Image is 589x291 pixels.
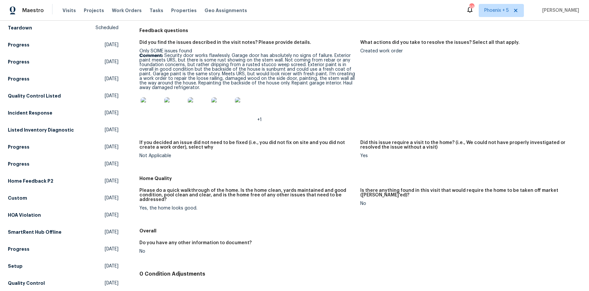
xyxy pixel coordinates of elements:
a: Incident Response[DATE] [8,107,118,119]
span: +1 [257,118,262,122]
div: 59 [469,4,474,10]
div: No [360,201,576,206]
h5: If you decided an issue did not need to be fixed (i.e., you did not fix on site and you did not c... [139,140,355,150]
h5: Overall [139,227,581,234]
span: Scheduled [96,25,118,31]
span: Tasks [150,8,163,13]
h5: Is there anything found in this visit that would require the home to be taken off market ([PERSON... [360,188,576,197]
h5: Do you have any other information to document? [139,241,252,245]
div: Yes [360,154,576,158]
span: [DATE] [105,178,118,184]
span: [DATE] [105,93,118,99]
h5: Progress [8,59,29,65]
a: HOA Violation[DATE] [8,209,118,221]
h5: Progress [8,144,29,150]
h5: Did you find the issues described in the visit notes? Please provide details. [139,40,311,45]
span: Work Orders [112,7,142,14]
span: Visits [62,7,76,14]
h5: Please do a quick walkthrough of the home. Is the home clean, yards maintained and good condition... [139,188,355,202]
h5: Home Feedback P2 [8,178,53,184]
span: [DATE] [105,229,118,235]
h5: Progress [8,246,29,252]
span: [DATE] [105,263,118,269]
a: SmartRent Hub Offline[DATE] [8,226,118,238]
span: Properties [171,7,197,14]
a: Progress[DATE] [8,243,118,255]
div: No [139,249,355,254]
h5: SmartRent Hub Offline [8,229,62,235]
a: Listed Inventory Diagnostic[DATE] [8,124,118,136]
a: Progress[DATE] [8,56,118,68]
h5: Quality Control Listed [8,93,61,99]
h5: Progress [8,42,29,48]
p: Security door works flawlessly. Garage door has absolutely no signs of failure. Exterior paint me... [139,53,355,90]
h5: Custom [8,195,27,201]
div: Only SOME issues found [139,49,355,122]
span: [DATE] [105,144,118,150]
span: [DATE] [105,195,118,201]
h5: Home Quality [139,175,581,182]
span: Geo Assignments [205,7,247,14]
span: [DATE] [105,161,118,167]
span: Maestro [22,7,44,14]
div: Created work order [360,49,576,53]
span: [DATE] [105,59,118,65]
span: [DATE] [105,212,118,218]
span: [PERSON_NAME] [540,7,579,14]
h5: HOA Violation [8,212,41,218]
a: Setup[DATE] [8,260,118,272]
a: Progress[DATE] [8,158,118,170]
b: Comment: [139,53,163,58]
a: Quality Control[DATE] [8,277,118,289]
span: [DATE] [105,127,118,133]
span: [DATE] [105,246,118,252]
a: Progress[DATE] [8,73,118,85]
a: Progress[DATE] [8,39,118,51]
span: Projects [84,7,104,14]
h4: 0 Condition Adjustments [139,271,581,277]
a: Progress[DATE] [8,141,118,153]
h5: Listed Inventory Diagnostic [8,127,74,133]
div: Yes, the home looks good. [139,206,355,210]
h5: Progress [8,161,29,167]
h5: Did this issue require a visit to the home? (i.e., We could not have properly investigated or res... [360,140,576,150]
h5: Setup [8,263,23,269]
h5: Teardown [8,25,32,31]
h5: Incident Response [8,110,52,116]
span: [DATE] [105,42,118,48]
a: Custom[DATE] [8,192,118,204]
a: Quality Control Listed[DATE] [8,90,118,102]
a: TeardownScheduled [8,22,118,34]
span: [DATE] [105,76,118,82]
h5: Quality Control [8,280,45,286]
h5: Progress [8,76,29,82]
span: [DATE] [105,280,118,286]
a: Home Feedback P2[DATE] [8,175,118,187]
span: [DATE] [105,110,118,116]
h5: What actions did you take to resolve the issues? Select all that apply. [360,40,520,45]
h5: Feedback questions [139,27,581,34]
span: Phoenix + 5 [484,7,509,14]
div: Not Applicable [139,154,355,158]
